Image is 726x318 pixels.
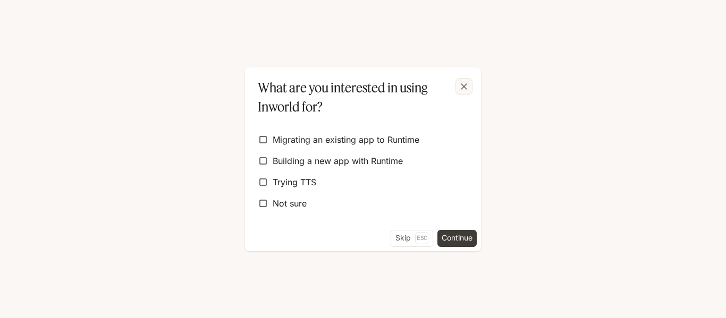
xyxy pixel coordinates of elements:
span: Trying TTS [273,176,316,188]
span: Migrating an existing app to Runtime [273,133,419,146]
button: Continue [437,230,477,247]
p: Esc [415,232,428,244]
p: What are you interested in using Inworld for? [258,78,464,116]
button: SkipEsc [391,230,433,247]
span: Not sure [273,197,307,210]
span: Building a new app with Runtime [273,154,403,167]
